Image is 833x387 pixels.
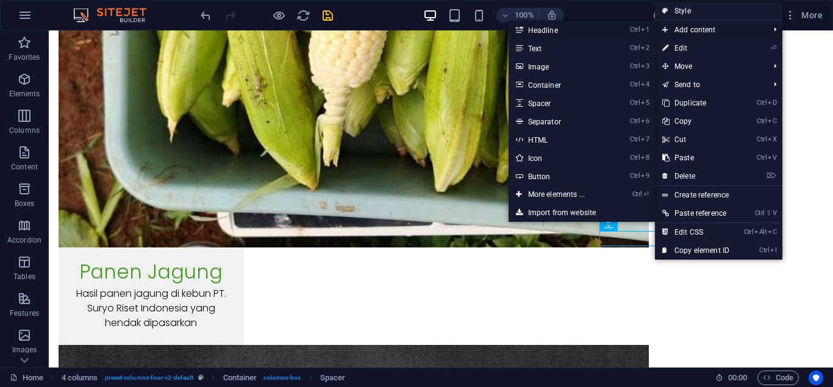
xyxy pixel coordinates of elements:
[770,246,776,254] i: I
[509,185,609,204] a: Ctrl⏎More elements ...
[641,80,649,88] i: 4
[62,371,346,385] nav: breadcrumb
[70,8,162,23] img: Editor Logo
[754,228,767,236] i: Alt
[630,99,640,107] i: Ctrl
[641,135,649,143] i: 7
[757,371,799,385] button: Code
[757,99,767,107] i: Ctrl
[199,9,213,23] i: Undo: Delete Headline (Ctrl+Z)
[509,130,609,149] a: Ctrl7HTML
[655,21,764,39] span: Add content
[11,162,38,172] p: Content
[759,246,769,254] i: Ctrl
[643,190,649,198] i: ⏎
[757,135,767,143] i: Ctrl
[296,8,310,23] button: reload
[509,57,609,76] a: Ctrl3Image
[757,117,767,125] i: Ctrl
[509,149,609,167] a: Ctrl8Icon
[655,39,737,57] a: ⏎Edit
[755,209,765,217] i: Ctrl
[509,112,609,130] a: Ctrl6Separator
[768,99,776,107] i: D
[655,223,737,241] a: CtrlAltCEdit CSS
[10,371,43,385] a: Click to cancel selection. Double-click to open Pages
[509,76,609,94] a: Ctrl4Container
[809,371,823,385] button: Usercentrics
[766,209,771,217] i: ⇧
[223,371,257,385] span: Click to select. Double-click to edit
[509,94,609,112] a: Ctrl5Spacer
[737,373,738,382] span: :
[641,26,649,34] i: 1
[509,204,655,222] a: Import from website
[641,44,649,52] i: 2
[655,130,737,149] a: CtrlXCut
[655,241,737,260] a: CtrlICopy element ID
[15,199,35,208] p: Boxes
[641,172,649,180] i: 9
[509,21,609,39] a: Ctrl1Headline
[62,371,98,385] span: Click to select. Double-click to edit
[779,5,828,25] button: More
[630,135,640,143] i: Ctrl
[630,117,640,125] i: Ctrl
[630,44,640,52] i: Ctrl
[9,126,40,135] p: Columns
[767,172,776,180] i: ⌦
[715,371,748,385] h6: Session time
[655,57,764,76] span: Move
[641,62,649,70] i: 3
[641,99,649,107] i: 5
[9,89,40,99] p: Elements
[652,9,667,23] i: Design (Ctrl+Alt+Y)
[652,8,667,23] button: design
[768,228,776,236] i: C
[12,345,37,355] p: Images
[768,135,776,143] i: X
[515,8,534,23] h6: 100%
[771,44,776,52] i: ⏎
[320,371,346,385] span: Click to select. Double-click to edit
[655,186,782,204] a: Create reference
[784,9,823,21] span: More
[655,204,737,222] a: Ctrl⇧VPaste reference
[10,308,39,318] p: Features
[630,80,640,88] i: Ctrl
[9,52,40,62] p: Favorites
[509,39,609,57] a: Ctrl2Text
[768,154,776,162] i: V
[630,154,640,162] i: Ctrl
[198,374,204,381] i: This element is a customizable preset
[655,94,737,112] a: CtrlDDuplicate
[632,190,642,198] i: Ctrl
[7,235,41,245] p: Accordion
[728,371,747,385] span: 00 00
[655,149,737,167] a: CtrlVPaste
[768,117,776,125] i: C
[655,76,764,94] a: Send to
[546,10,557,21] i: On resize automatically adjust zoom level to fit chosen device.
[641,154,649,162] i: 8
[641,117,649,125] i: 6
[773,209,776,217] i: V
[262,371,301,385] span: . columns-box
[271,8,286,23] button: Click here to leave preview mode and continue editing
[630,172,640,180] i: Ctrl
[655,2,782,20] a: Style
[744,228,754,236] i: Ctrl
[630,26,640,34] i: Ctrl
[509,167,609,185] a: Ctrl9Button
[496,8,540,23] button: 100%
[630,62,640,70] i: Ctrl
[763,371,793,385] span: Code
[655,112,737,130] a: CtrlCCopy
[13,272,35,282] p: Tables
[198,8,213,23] button: undo
[320,8,335,23] button: save
[102,371,193,385] span: . preset-columns-four-v2-default
[757,154,767,162] i: Ctrl
[655,167,737,185] a: ⌦Delete
[296,9,310,23] i: Reload page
